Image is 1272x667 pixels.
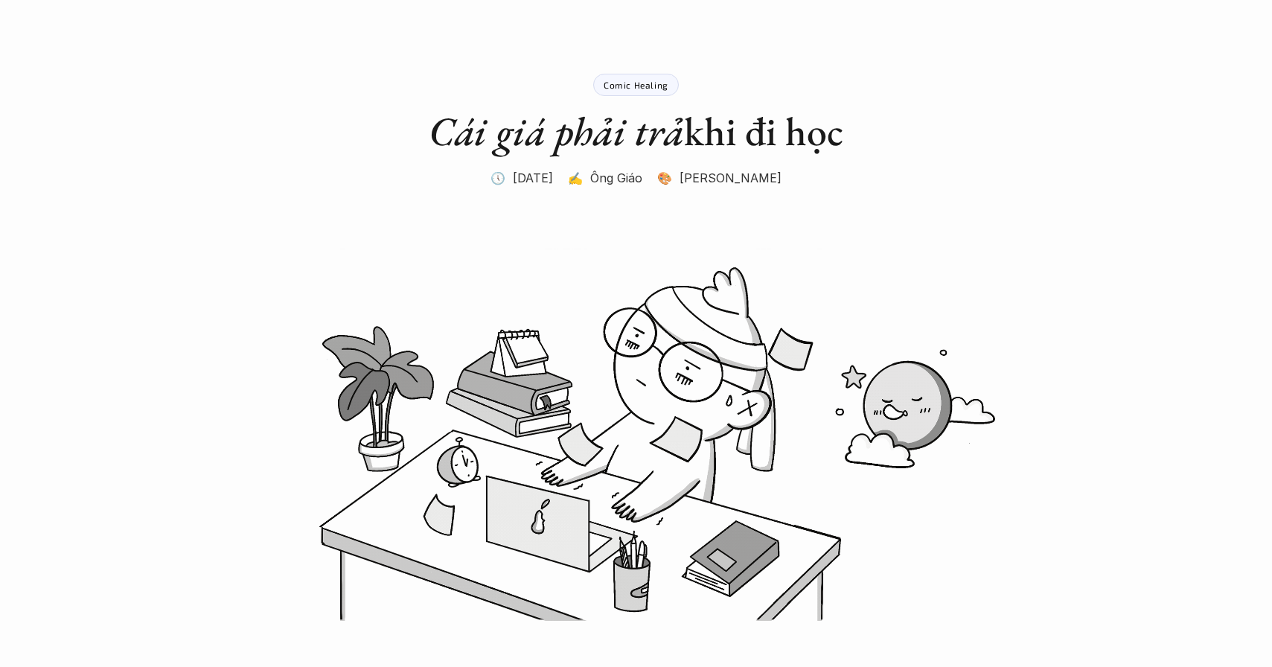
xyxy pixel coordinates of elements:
p: ✍️ Ông Giáo [568,167,642,189]
em: Cái giá phải trả [429,105,684,157]
p: 🕔 [DATE] [490,167,553,189]
p: 🎨 [PERSON_NAME] [657,167,782,189]
p: Comic Healing [604,80,668,90]
h1: khi đi học [429,107,843,156]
